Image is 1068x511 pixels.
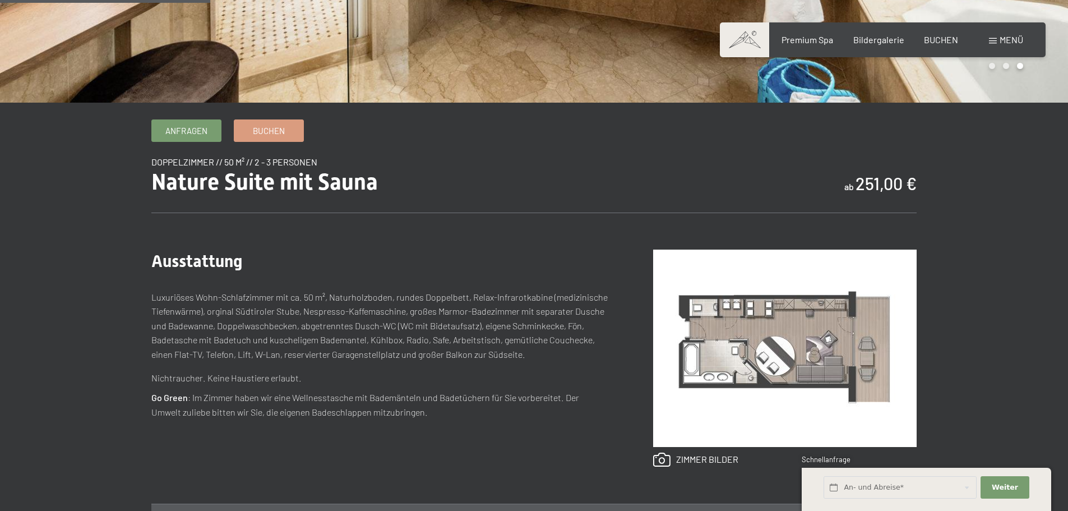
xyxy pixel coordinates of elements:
span: Weiter [992,482,1018,492]
span: Schnellanfrage [802,455,850,464]
a: Buchen [234,120,303,141]
a: Bildergalerie [853,34,904,45]
span: Menü [1000,34,1023,45]
p: Nichtraucher. Keine Haustiere erlaubt. [151,371,608,385]
span: Nature Suite mit Sauna [151,169,378,195]
strong: Go Green [151,392,188,403]
a: Anfragen [152,120,221,141]
p: Luxuriöses Wohn-Schlafzimmer mit ca. 50 m², Naturholzboden, rundes Doppelbett, Relax-Infrarotkabi... [151,290,608,362]
span: Doppelzimmer // 50 m² // 2 - 3 Personen [151,156,317,167]
span: Ausstattung [151,251,242,271]
a: Premium Spa [782,34,833,45]
span: Anfragen [165,125,207,137]
b: 251,00 € [856,173,917,194]
p: : Im Zimmer haben wir eine Wellnesstasche mit Bademänteln und Badetüchern für Sie vorbereitet. De... [151,390,608,419]
a: BUCHEN [924,34,958,45]
span: Buchen [253,125,285,137]
span: ab [844,181,854,192]
img: Nature Suite mit Sauna [653,250,917,447]
button: Weiter [981,476,1029,499]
